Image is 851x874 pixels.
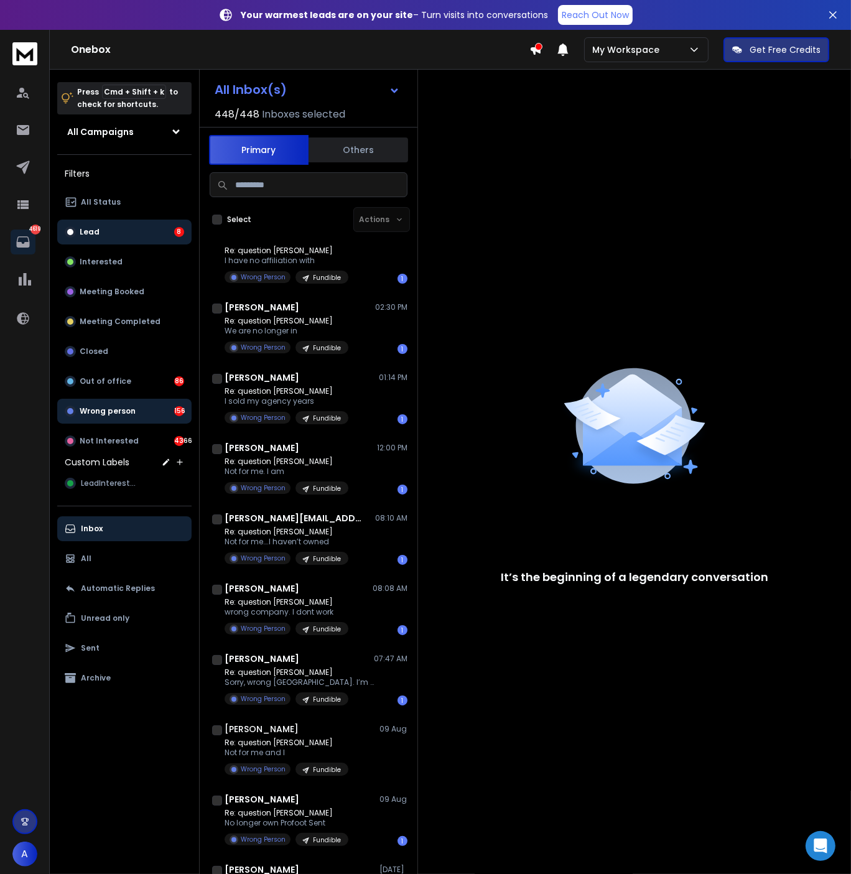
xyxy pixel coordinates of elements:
[225,457,348,467] p: Re: question [PERSON_NAME]
[379,794,407,804] p: 09 Aug
[241,694,286,704] p: Wrong Person
[174,406,184,416] div: 156
[398,836,407,846] div: 1
[81,524,103,534] p: Inbox
[57,546,192,571] button: All
[71,42,529,57] h1: Onebox
[562,9,629,21] p: Reach Out Now
[262,107,345,122] h3: Inboxes selected
[241,272,286,282] p: Wrong Person
[225,256,348,266] p: I have no affiliation with
[81,583,155,593] p: Automatic Replies
[11,230,35,254] a: 4619
[225,527,348,537] p: Re: question [PERSON_NAME]
[225,808,348,818] p: Re: question [PERSON_NAME]
[77,86,178,111] p: Press to check for shortcuts.
[374,654,407,664] p: 07:47 AM
[225,326,348,336] p: We are no longer in
[398,485,407,495] div: 1
[398,274,407,284] div: 1
[174,436,184,446] div: 4366
[80,257,123,267] p: Interested
[80,406,136,416] p: Wrong person
[241,343,286,352] p: Wrong Person
[225,442,299,454] h1: [PERSON_NAME]
[81,478,139,488] span: LeadInterested
[57,369,192,394] button: Out of office86
[723,37,829,62] button: Get Free Credits
[81,673,111,683] p: Archive
[225,467,348,477] p: Not for me. I am
[225,607,348,617] p: wrong company. I dont work
[225,748,348,758] p: Not for me and I
[225,677,374,687] p: Sorry, wrong [GEOGRAPHIC_DATA]. I’m in
[80,376,131,386] p: Out of office
[174,376,184,386] div: 86
[398,344,407,354] div: 1
[215,107,259,122] span: 448 / 448
[225,386,348,396] p: Re: question [PERSON_NAME]
[57,339,192,364] button: Closed
[373,583,407,593] p: 08:08 AM
[57,606,192,631] button: Unread only
[309,136,408,164] button: Others
[313,625,341,634] p: Fundible
[225,396,348,406] p: I sold my agency years
[81,197,121,207] p: All Status
[241,624,286,633] p: Wrong Person
[379,724,407,734] p: 09 Aug
[225,371,299,384] h1: [PERSON_NAME]
[57,165,192,182] h3: Filters
[57,429,192,453] button: Not Interested4366
[81,613,129,623] p: Unread only
[750,44,821,56] p: Get Free Credits
[80,227,100,237] p: Lead
[57,279,192,304] button: Meeting Booked
[225,316,348,326] p: Re: question [PERSON_NAME]
[205,77,410,102] button: All Inbox(s)
[57,399,192,424] button: Wrong person156
[12,842,37,867] button: A
[225,301,299,314] h1: [PERSON_NAME]
[377,443,407,453] p: 12:00 PM
[313,765,341,774] p: Fundible
[241,554,286,563] p: Wrong Person
[57,576,192,601] button: Automatic Replies
[81,554,91,564] p: All
[313,835,341,845] p: Fundible
[398,695,407,705] div: 1
[57,249,192,274] button: Interested
[225,653,299,665] h1: [PERSON_NAME]
[241,9,548,21] p: – Turn visits into conversations
[67,126,134,138] h1: All Campaigns
[501,569,768,586] p: It’s the beginning of a legendary conversation
[592,44,664,56] p: My Workspace
[375,513,407,523] p: 08:10 AM
[57,220,192,244] button: Lead8
[241,483,286,493] p: Wrong Person
[225,582,299,595] h1: [PERSON_NAME]
[12,42,37,65] img: logo
[30,225,40,235] p: 4619
[174,227,184,237] div: 8
[241,413,286,422] p: Wrong Person
[65,456,129,468] h3: Custom Labels
[102,85,166,99] span: Cmd + Shift + k
[57,471,192,496] button: LeadInterested
[80,436,139,446] p: Not Interested
[241,835,286,844] p: Wrong Person
[241,9,413,21] strong: Your warmest leads are on your site
[57,190,192,215] button: All Status
[398,555,407,565] div: 1
[225,667,374,677] p: Re: question [PERSON_NAME]
[57,119,192,144] button: All Campaigns
[379,373,407,383] p: 01:14 PM
[81,643,100,653] p: Sent
[241,765,286,774] p: Wrong Person
[313,414,341,423] p: Fundible
[375,302,407,312] p: 02:30 PM
[313,554,341,564] p: Fundible
[225,512,361,524] h1: [PERSON_NAME][EMAIL_ADDRESS][DOMAIN_NAME]
[209,135,309,165] button: Primary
